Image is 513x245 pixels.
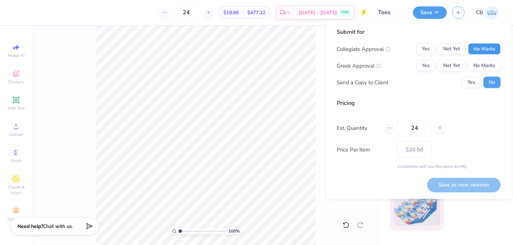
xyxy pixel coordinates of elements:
[228,228,240,234] span: 100 %
[299,9,337,16] span: [DATE] - [DATE]
[373,5,408,20] input: Untitled Design
[9,132,23,137] span: Upload
[337,62,381,70] div: Greek Approval
[438,60,465,71] button: Not Yet
[43,223,73,230] span: Chat with us.
[172,6,200,19] input: – –
[438,43,465,55] button: Not Yet
[7,216,25,222] span: Decorate
[7,105,25,111] span: Add Text
[468,60,501,71] button: No Marks
[416,43,435,55] button: Yes
[476,6,499,20] a: CB
[223,9,239,16] span: $19.88
[337,78,388,86] div: Send a Copy to Client
[416,60,435,71] button: Yes
[337,163,501,170] div: Customers will see this price on HQ.
[337,145,392,154] label: Price Per Item
[337,28,501,36] div: Submit for
[17,223,43,230] strong: Need help?
[476,9,483,17] span: CB
[8,79,24,85] span: Designs
[8,53,25,58] span: Image AI
[485,6,499,20] img: Caroline Beach
[11,158,22,164] span: Greek
[413,6,447,19] button: Save
[337,124,379,132] label: Est. Quantity
[247,9,265,16] span: $477.12
[462,77,481,88] button: Yes
[397,120,432,136] input: – –
[341,10,349,15] span: FREE
[394,190,440,226] img: Standard
[4,184,28,196] span: Clipart & logos
[337,45,390,53] div: Collegiate Approval
[337,99,501,107] div: Pricing
[483,77,501,88] button: No
[468,43,501,55] button: No Marks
